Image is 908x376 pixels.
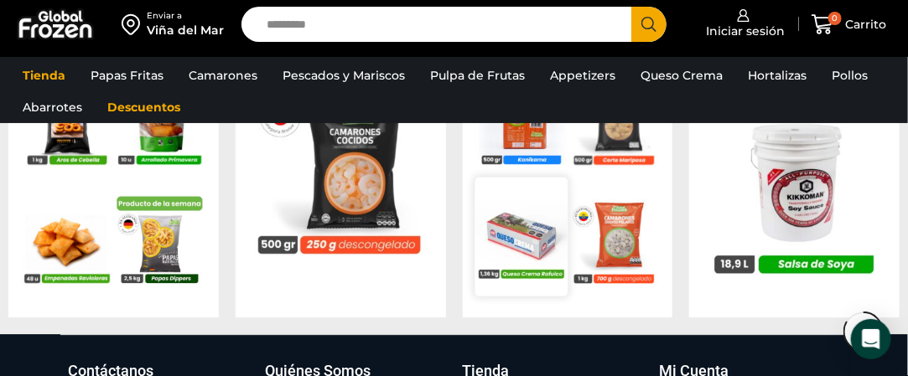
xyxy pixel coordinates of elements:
a: Papas Fritas [82,59,172,91]
a: Descuentos [99,91,189,123]
span: 0 [828,12,842,25]
a: Appetizers [542,59,624,91]
div: Open Intercom Messenger [851,319,891,359]
a: 0 Carrito [807,5,891,44]
a: Pulpa de Frutas [422,59,533,91]
div: Enviar a [147,10,224,22]
a: Pescados y Mariscos [274,59,413,91]
a: Tienda [14,59,74,91]
a: Hortalizas [739,59,815,91]
button: Search button [631,7,667,42]
span: Carrito [842,16,887,33]
a: Abarrotes [14,91,91,123]
img: address-field-icon.svg [122,10,147,39]
a: Iniciar sesión [692,1,791,47]
div: Viña del Mar [147,22,224,39]
span: Iniciar sesión [702,23,785,39]
a: Camarones [180,59,266,91]
a: Pollos [823,59,876,91]
a: Queso Crema [632,59,731,91]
